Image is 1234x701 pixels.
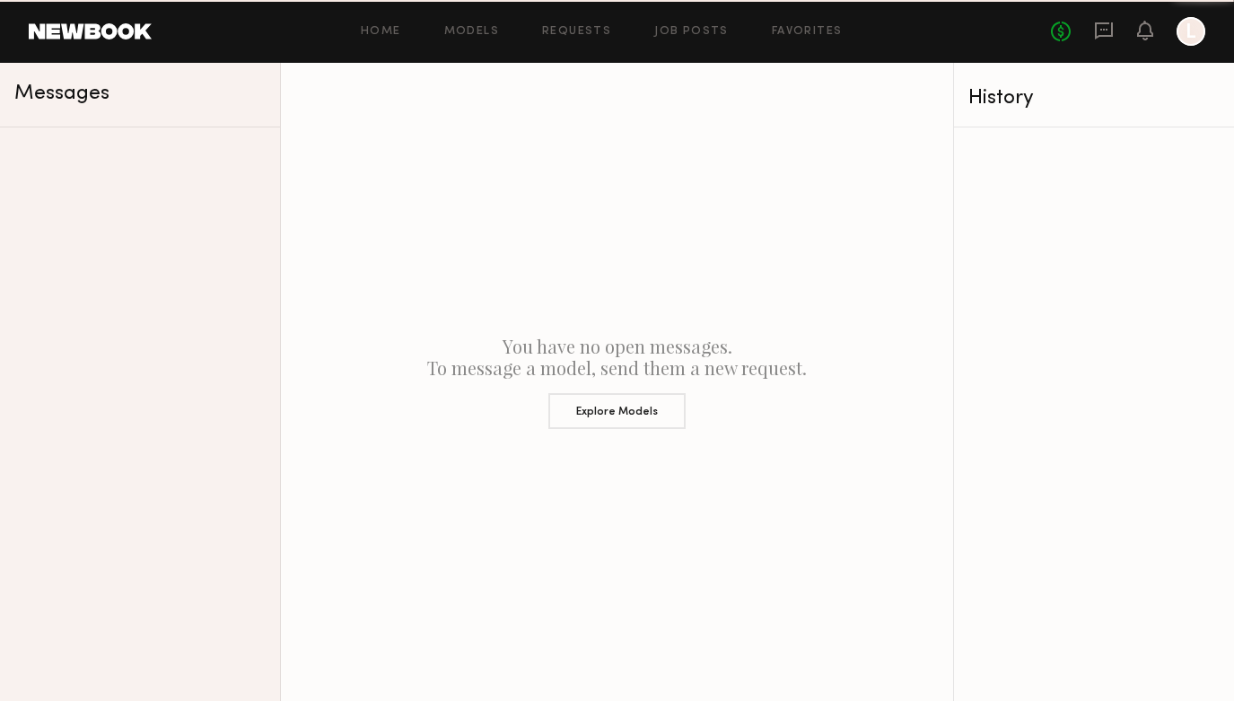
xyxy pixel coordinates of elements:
div: You have no open messages. To message a model, send them a new request. [281,63,953,701]
a: Explore Models [295,379,939,429]
span: Messages [14,83,109,104]
a: Requests [542,26,611,38]
a: Favorites [772,26,843,38]
button: Explore Models [548,393,686,429]
a: Home [361,26,401,38]
div: History [968,88,1220,109]
a: Models [444,26,499,38]
a: Job Posts [654,26,729,38]
a: L [1177,17,1205,46]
